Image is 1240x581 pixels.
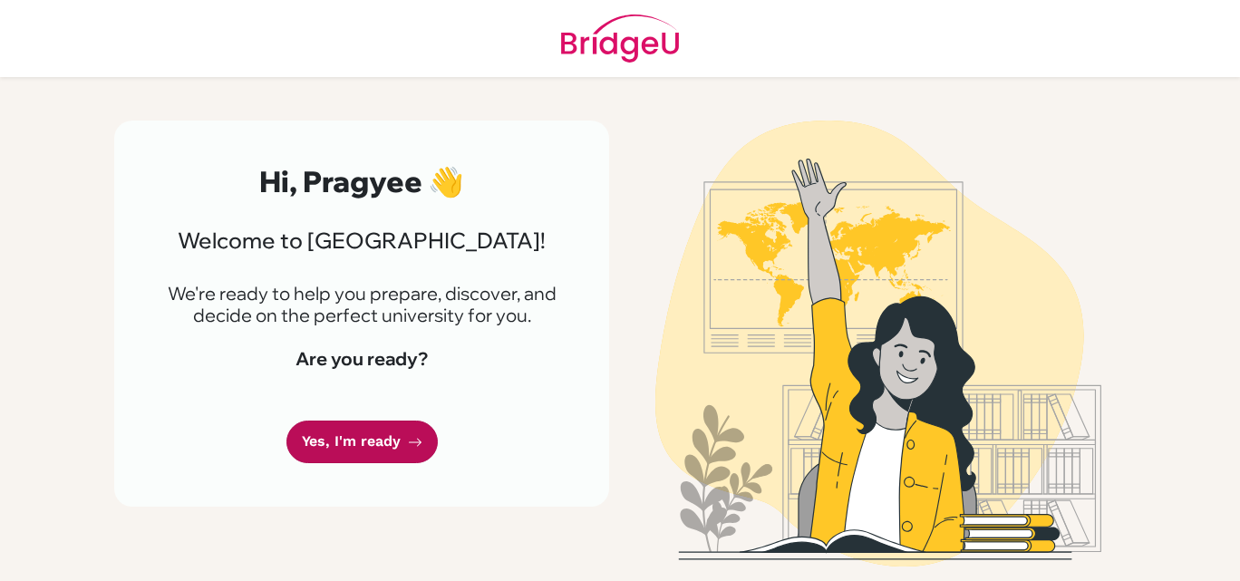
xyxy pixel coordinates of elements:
[158,228,566,254] h3: Welcome to [GEOGRAPHIC_DATA]!
[158,283,566,326] p: We're ready to help you prepare, discover, and decide on the perfect university for you.
[158,164,566,199] h2: Hi, Pragyee 👋
[158,348,566,370] h4: Are you ready?
[286,421,438,463] a: Yes, I'm ready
